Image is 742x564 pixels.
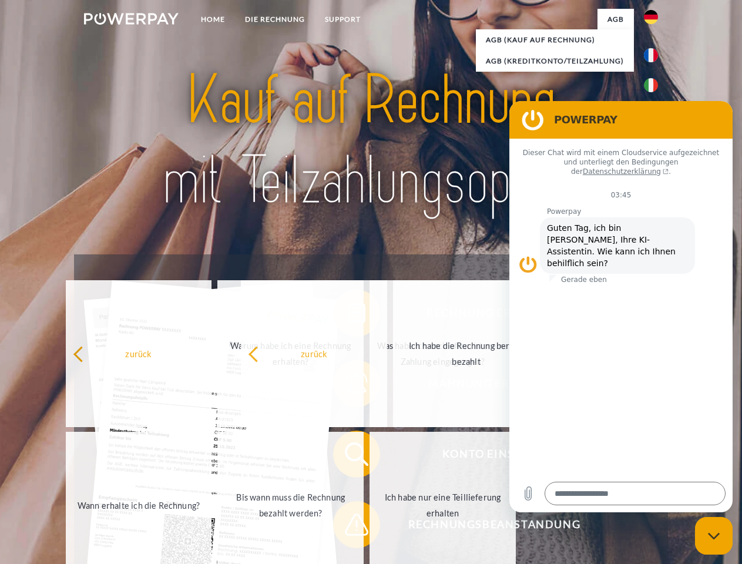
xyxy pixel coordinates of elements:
img: it [644,78,658,92]
a: SUPPORT [315,9,371,30]
a: AGB (Kauf auf Rechnung) [476,29,634,51]
div: Warum habe ich eine Rechnung erhalten? [224,338,357,370]
img: fr [644,48,658,62]
a: agb [597,9,634,30]
div: Ich habe nur eine Teillieferung erhalten [377,489,509,521]
iframe: Schaltfläche zum Öffnen des Messaging-Fensters; Konversation läuft [695,517,733,555]
div: Ich habe die Rechnung bereits bezahlt [400,338,532,370]
img: title-powerpay_de.svg [112,56,630,225]
div: zurück [248,345,380,361]
img: logo-powerpay-white.svg [84,13,179,25]
a: AGB (Kreditkonto/Teilzahlung) [476,51,634,72]
img: de [644,10,658,24]
div: zurück [73,345,205,361]
a: DIE RECHNUNG [235,9,315,30]
div: Wann erhalte ich die Rechnung? [73,497,205,513]
iframe: Messaging-Fenster [509,101,733,512]
a: Home [191,9,235,30]
div: Bis wann muss die Rechnung bezahlt werden? [224,489,357,521]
